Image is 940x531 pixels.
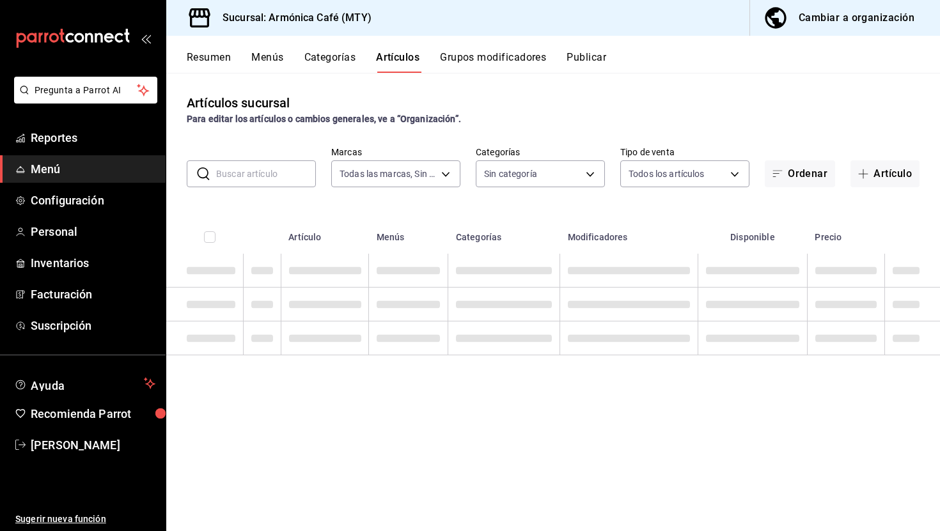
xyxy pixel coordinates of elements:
th: Artículo [281,213,369,254]
label: Tipo de venta [620,148,749,157]
span: Personal [31,223,155,240]
span: Sin categoría [484,167,537,180]
h3: Sucursal: Armónica Café (MTY) [212,10,372,26]
button: Menús [251,51,283,73]
th: Disponible [698,213,807,254]
strong: Para editar los artículos o cambios generales, ve a “Organización”. [187,114,461,124]
span: Reportes [31,129,155,146]
button: open_drawer_menu [141,33,151,43]
span: Todos los artículos [629,167,705,180]
th: Categorías [448,213,560,254]
button: Resumen [187,51,231,73]
span: Recomienda Parrot [31,405,155,422]
label: Marcas [331,148,460,157]
span: Menú [31,160,155,178]
div: Cambiar a organización [799,9,914,27]
button: Artículo [850,160,920,187]
span: Ayuda [31,376,139,391]
button: Pregunta a Parrot AI [14,77,157,104]
a: Pregunta a Parrot AI [9,93,157,106]
span: Sugerir nueva función [15,512,155,526]
span: Configuración [31,192,155,209]
span: Inventarios [31,254,155,272]
th: Menús [369,213,448,254]
button: Publicar [567,51,606,73]
span: Pregunta a Parrot AI [35,84,137,97]
input: Buscar artículo [216,161,316,187]
div: navigation tabs [187,51,940,73]
button: Artículos [376,51,419,73]
span: Todas las marcas, Sin marca [340,167,437,180]
label: Categorías [476,148,605,157]
div: Artículos sucursal [187,93,290,112]
th: Modificadores [560,213,698,254]
span: Facturación [31,286,155,303]
th: Precio [807,213,884,254]
button: Categorías [304,51,356,73]
span: [PERSON_NAME] [31,436,155,454]
button: Ordenar [765,160,835,187]
span: Suscripción [31,317,155,334]
button: Grupos modificadores [440,51,546,73]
